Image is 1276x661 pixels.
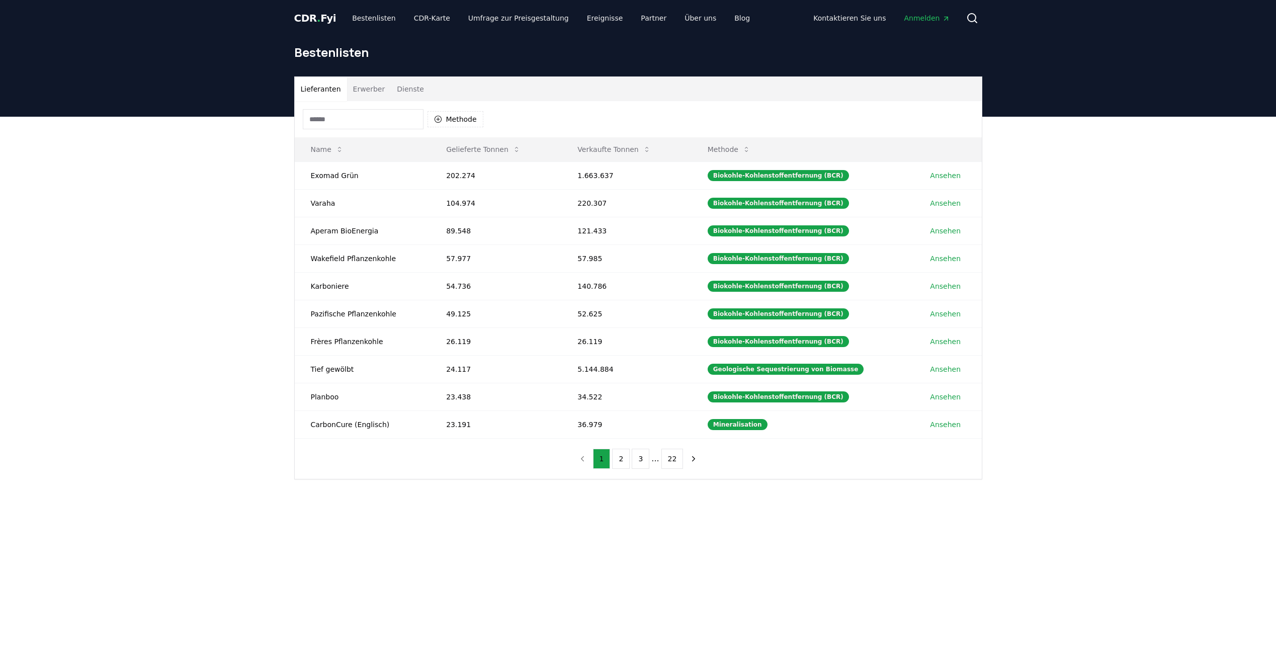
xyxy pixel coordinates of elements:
[930,364,961,374] a: Ansehen
[726,9,758,27] a: Blog
[303,139,352,159] button: Name
[632,449,649,469] button: 3
[593,449,611,469] button: 1
[708,198,849,209] div: Biokohle-Kohlenstoffentfernung (BCR)
[708,308,849,319] div: Biokohle-Kohlenstoffentfernung (BCR)
[295,161,431,189] td: Exomad Grün
[930,198,961,208] a: Ansehen
[295,244,431,272] td: Wakefield Pflanzenkohle
[930,254,961,264] a: Ansehen
[347,77,391,101] button: Erwerber
[561,410,691,438] td: 36.979
[708,391,849,402] div: Biokohle-Kohlenstoffentfernung (BCR)
[708,253,849,264] div: Biokohle-Kohlenstoffentfernung (BCR)
[391,77,430,101] button: Dienste
[561,161,691,189] td: 1.663.637
[896,9,958,27] a: Anmelden
[561,217,691,244] td: 121.433
[651,453,659,465] li: ...
[430,327,561,355] td: 26.119
[311,144,331,154] font: Name
[295,355,431,383] td: Tief gewölbt
[708,144,738,154] font: Methode
[561,355,691,383] td: 5.144.884
[930,337,961,347] a: Ansehen
[561,383,691,410] td: 34.522
[708,419,768,430] div: Mineralisation
[930,392,961,402] a: Ansehen
[295,327,431,355] td: Frères Pflanzenkohle
[700,139,758,159] button: Methode
[685,449,702,469] button: nächste Seite
[561,244,691,272] td: 57.985
[430,272,561,300] td: 54.736
[805,9,894,27] a: Kontaktieren Sie uns
[344,9,404,27] a: Bestenlisten
[428,111,483,127] button: Methode
[438,139,529,159] button: Gelieferte Tonnen
[295,189,431,217] td: Varaha
[430,300,561,327] td: 49.125
[430,244,561,272] td: 57.977
[612,449,630,469] button: 2
[430,383,561,410] td: 23.438
[295,383,431,410] td: Planboo
[295,410,431,438] td: CarbonCure (Englisch)
[930,309,961,319] a: Ansehen
[430,410,561,438] td: 23.191
[661,449,684,469] button: 22
[708,225,849,236] div: Biokohle-Kohlenstoffentfernung (BCR)
[446,114,477,124] font: Methode
[430,189,561,217] td: 104.974
[294,12,336,24] span: CDR Fyi
[446,144,508,154] font: Gelieferte Tonnen
[633,9,674,27] a: Partner
[708,336,849,347] div: Biokohle-Kohlenstoffentfernung (BCR)
[708,170,849,181] div: Biokohle-Kohlenstoffentfernung (BCR)
[676,9,724,27] a: Über uns
[344,9,758,27] nav: Hauptsächlich
[406,9,458,27] a: CDR-Karte
[708,281,849,292] div: Biokohle-Kohlenstoffentfernung (BCR)
[317,12,320,24] span: .
[295,217,431,244] td: Aperam BioEnergia
[561,189,691,217] td: 220.307
[930,171,961,181] a: Ansehen
[561,300,691,327] td: 52.625
[579,9,631,27] a: Ereignisse
[430,161,561,189] td: 202.274
[930,281,961,291] a: Ansehen
[577,144,638,154] font: Verkaufte Tonnen
[295,300,431,327] td: Pazifische Pflanzenkohle
[708,364,864,375] div: Geologische Sequestrierung von Biomasse
[294,11,336,25] a: CDR.Fyi
[561,327,691,355] td: 26.119
[294,44,982,60] h1: Bestenlisten
[569,139,658,159] button: Verkaufte Tonnen
[295,77,347,101] button: Lieferanten
[930,420,961,430] a: Ansehen
[460,9,577,27] a: Umfrage zur Preisgestaltung
[930,226,961,236] a: Ansehen
[295,272,431,300] td: Karboniere
[561,272,691,300] td: 140.786
[904,14,940,22] font: Anmelden
[430,355,561,383] td: 24.117
[430,217,561,244] td: 89.548
[805,9,958,27] nav: Hauptsächlich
